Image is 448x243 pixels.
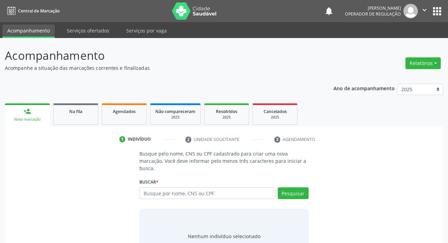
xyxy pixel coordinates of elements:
a: Serviços por vaga [121,25,172,37]
input: Busque por nome, CNS ou CPF [139,187,275,199]
p: Acompanhe a situação das marcações correntes e finalizadas [5,64,312,72]
a: Serviços ofertados [62,25,114,37]
i:  [421,6,428,14]
img: img [403,4,418,18]
span: Agendados [113,109,136,114]
div: Nova marcação [10,117,45,122]
div: 2025 [258,115,292,120]
p: Ano de acompanhamento [333,84,395,92]
div: Indivíduo [128,136,151,142]
a: Acompanhamento [2,25,55,38]
p: Busque pelo nome, CNS ou CPF cadastrado para criar uma nova marcação. Você deve informar pelo men... [139,150,308,172]
button: apps [431,5,443,17]
button:  [418,4,431,18]
button: notifications [324,6,334,16]
p: Acompanhamento [5,47,312,64]
div: 2025 [209,115,244,120]
div: person_add [24,108,31,115]
div: 1 [119,136,126,142]
span: Central de Marcação [18,8,60,14]
span: Não compareceram [155,109,195,114]
span: Cancelados [264,109,287,114]
label: Buscar [139,177,158,187]
span: Na fila [69,109,82,114]
div: Nenhum indivíduo selecionado [188,233,260,240]
span: Operador de regulação [345,11,401,17]
span: Resolvidos [216,109,237,114]
button: Relatórios [405,57,441,69]
div: [PERSON_NAME] [345,5,401,11]
a: Central de Marcação [5,5,60,17]
button: Pesquisar [278,187,309,199]
div: 2025 [155,115,195,120]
